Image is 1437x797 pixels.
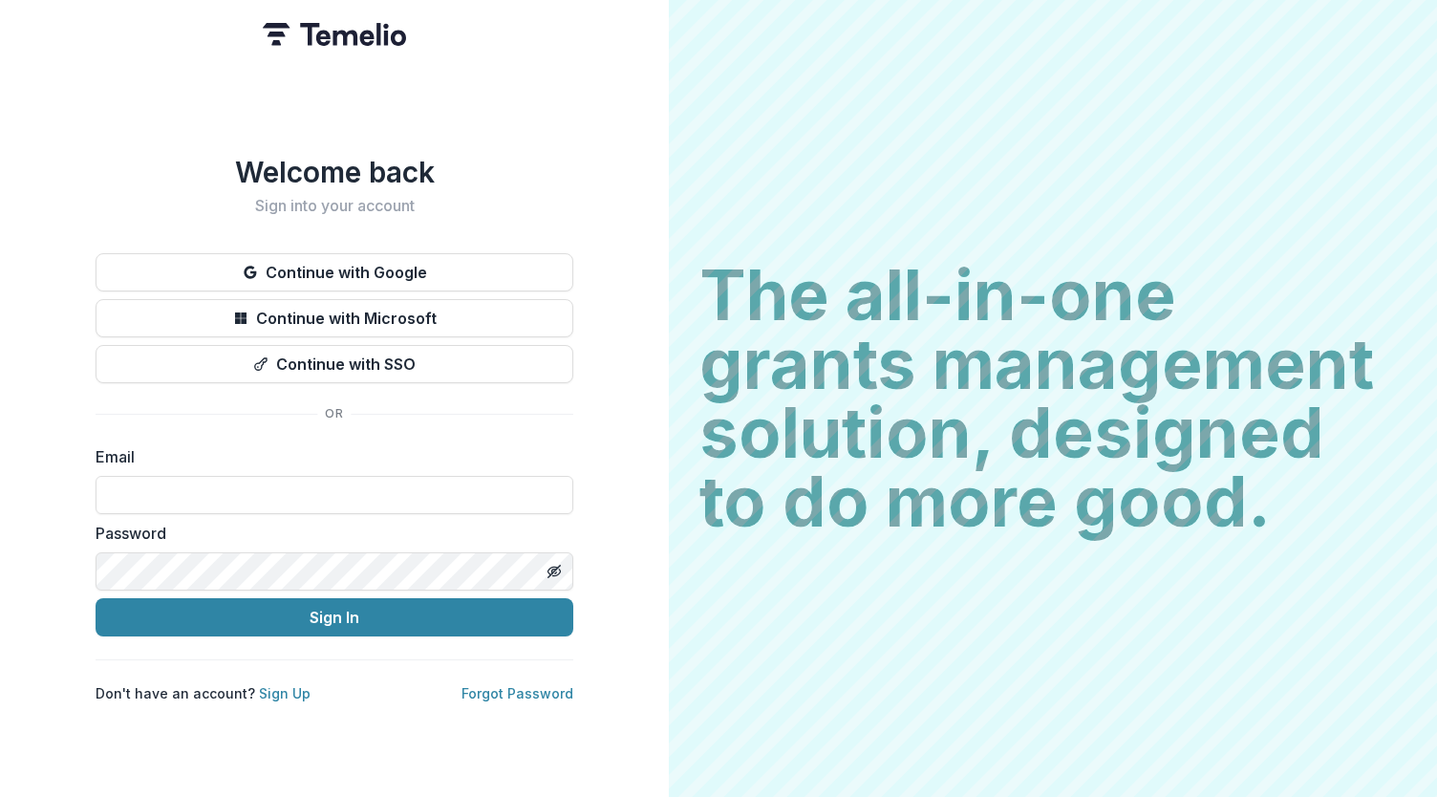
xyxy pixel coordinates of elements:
h1: Welcome back [96,155,573,189]
label: Email [96,445,562,468]
img: Temelio [263,23,406,46]
button: Continue with SSO [96,345,573,383]
button: Sign In [96,598,573,636]
label: Password [96,522,562,545]
button: Continue with Microsoft [96,299,573,337]
p: Don't have an account? [96,683,311,703]
a: Forgot Password [461,685,573,701]
button: Toggle password visibility [539,556,569,587]
a: Sign Up [259,685,311,701]
h2: Sign into your account [96,197,573,215]
button: Continue with Google [96,253,573,291]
